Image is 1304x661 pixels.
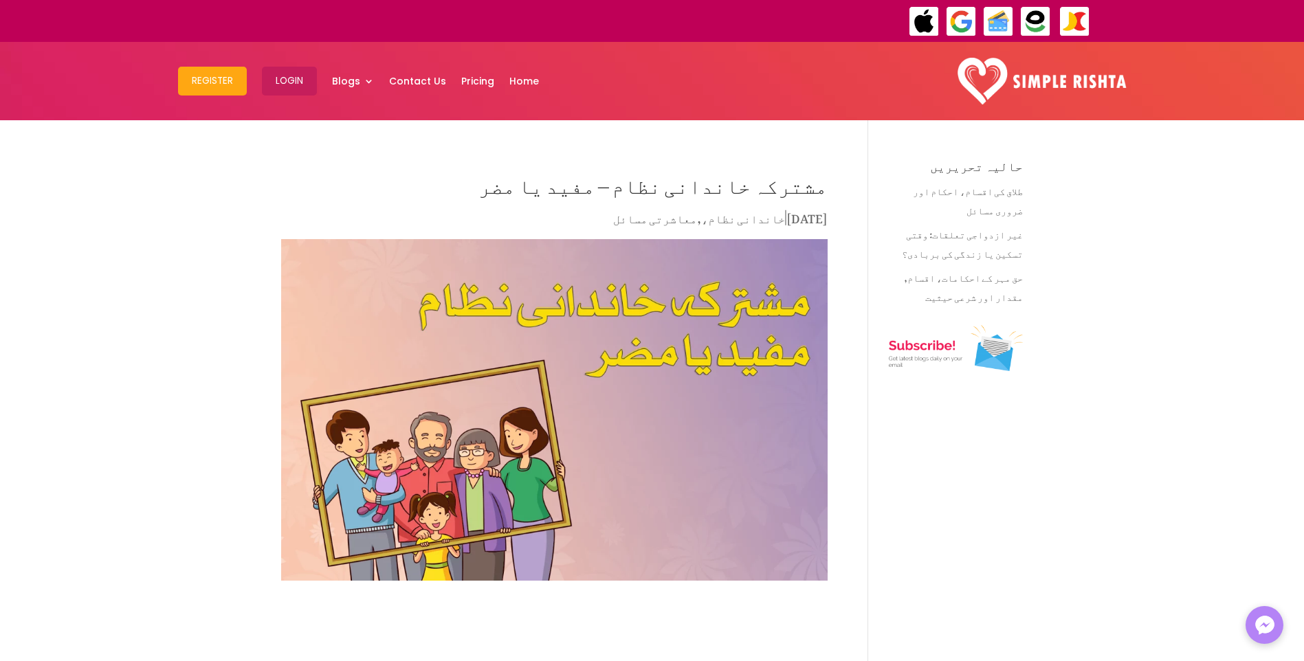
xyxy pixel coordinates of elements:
[701,201,785,230] a: خاندانی نظام،
[1059,6,1090,37] img: JazzCash-icon
[281,239,828,581] img: مشترکہ خاندانی نظام
[178,67,247,96] button: Register
[786,201,828,230] span: [DATE]
[902,220,1023,263] a: غیر ازدواجی تعلقات: وقتی تسکین یا زندگی کی بربادی؟
[1251,612,1279,639] img: Messenger
[913,177,1023,220] a: طلاق کی اقسام، احکام اور ضروری مسائل
[909,6,940,37] img: ApplePay-icon
[946,6,977,37] img: GooglePay-icon
[613,201,697,230] a: معاشرتی مسائل
[262,67,317,96] button: Login
[983,6,1014,37] img: Credit Cards
[281,208,828,235] p: | ,
[281,160,828,208] h1: مشترکہ خاندانی نظام – مفید یا مضر
[389,45,446,117] a: Contact Us
[332,45,374,117] a: Blogs
[889,160,1023,179] h4: حالیہ تحریریں
[1020,6,1051,37] img: EasyPaisa-icon
[904,263,1023,306] a: حق مہر کے احکامات، اقسام, مقدار اور شرعی حیثیت
[461,45,494,117] a: Pricing
[509,45,539,117] a: Home
[262,45,317,117] a: Login
[178,45,247,117] a: Register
